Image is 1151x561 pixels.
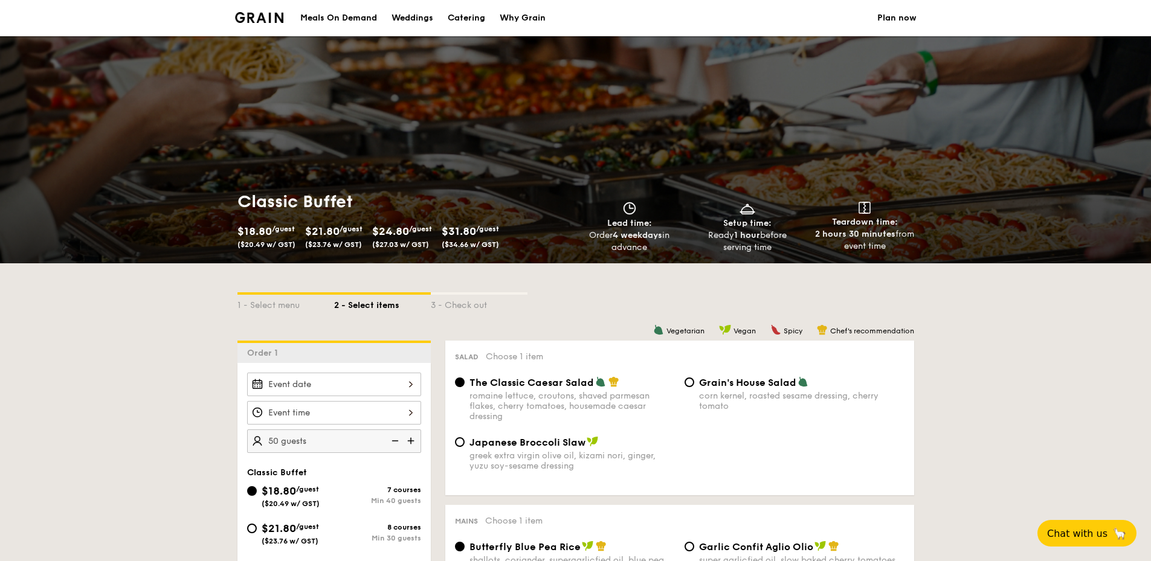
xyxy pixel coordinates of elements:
[262,484,296,498] span: $18.80
[576,229,684,254] div: Order in advance
[770,324,781,335] img: icon-spicy.37a8142b.svg
[699,541,813,553] span: Garlic Confit Aglio Olio
[247,401,421,425] input: Event time
[476,225,499,233] span: /guest
[247,467,307,478] span: Classic Buffet
[733,327,756,335] span: Vegan
[455,542,465,551] input: Butterfly Blue Pea Riceshallots, coriander, supergarlicfied oil, blue pea flower
[596,540,607,551] img: icon-chef-hat.a58ddaea.svg
[272,225,295,233] span: /guest
[830,327,914,335] span: Chef's recommendation
[247,524,257,533] input: $21.80/guest($23.76 w/ GST)8 coursesMin 30 guests
[621,202,639,215] img: icon-clock.2db775ea.svg
[832,217,898,227] span: Teardown time:
[334,534,421,542] div: Min 30 guests
[235,12,284,23] img: Grain
[247,373,421,396] input: Event date
[442,240,499,249] span: ($34.66 w/ GST)
[237,240,295,249] span: ($20.49 w/ GST)
[595,376,606,387] img: icon-vegetarian.fe4039eb.svg
[738,202,756,215] img: icon-dish.430c3a2e.svg
[653,324,664,335] img: icon-vegetarian.fe4039eb.svg
[608,376,619,387] img: icon-chef-hat.a58ddaea.svg
[582,540,594,551] img: icon-vegan.f8ff3823.svg
[817,324,828,335] img: icon-chef-hat.a58ddaea.svg
[237,191,571,213] h1: Classic Buffet
[613,230,662,240] strong: 4 weekdays
[334,295,431,312] div: 2 - Select items
[262,499,320,508] span: ($20.49 w/ GST)
[334,496,421,505] div: Min 40 guests
[693,229,801,254] div: Ready before serving time
[723,218,772,228] span: Setup time:
[262,537,318,545] span: ($23.76 w/ GST)
[305,240,362,249] span: ($23.76 w/ GST)
[235,12,284,23] a: Logotype
[469,541,581,553] span: Butterfly Blue Pea Rice
[587,436,599,447] img: icon-vegan.f8ff3823.svg
[719,324,731,335] img: icon-vegan.f8ff3823.svg
[455,517,478,525] span: Mains
[469,450,675,471] div: greek extra virgin olive oil, kizami nori, ginger, yuzu soy-sesame dressing
[469,377,594,388] span: The Classic Caesar Salad
[455,377,465,387] input: The Classic Caesar Saladromaine lettuce, croutons, shaved parmesan flakes, cherry tomatoes, house...
[247,486,257,496] input: $18.80/guest($20.49 w/ GST)7 coursesMin 40 guests
[372,225,409,238] span: $24.80
[1112,527,1127,540] span: 🦙
[811,228,919,252] div: from event time
[1037,520,1136,547] button: Chat with us🦙
[734,230,760,240] strong: 1 hour
[469,391,675,422] div: romaine lettuce, croutons, shaved parmesan flakes, cherry tomatoes, housemade caesar dressing
[296,485,319,493] span: /guest
[442,225,476,238] span: $31.80
[814,540,827,551] img: icon-vegan.f8ff3823.svg
[784,327,802,335] span: Spicy
[607,218,652,228] span: Lead time:
[666,327,704,335] span: Vegetarian
[237,225,272,238] span: $18.80
[486,351,543,362] span: Choose 1 item
[247,348,283,358] span: Order 1
[455,437,465,447] input: Japanese Broccoli Slawgreek extra virgin olive oil, kizami nori, ginger, yuzu soy-sesame dressing
[699,391,904,411] div: corn kernel, roasted sesame dressing, cherry tomato
[815,229,895,239] strong: 2 hours 30 minutes
[262,522,296,535] span: $21.80
[798,376,808,387] img: icon-vegetarian.fe4039eb.svg
[305,225,340,238] span: $21.80
[334,486,421,494] div: 7 courses
[485,516,543,526] span: Choose 1 item
[247,429,421,453] input: Number of guests
[699,377,796,388] span: Grain's House Salad
[685,377,694,387] input: Grain's House Saladcorn kernel, roasted sesame dressing, cherry tomato
[469,437,585,448] span: Japanese Broccoli Slaw
[237,295,334,312] div: 1 - Select menu
[340,225,363,233] span: /guest
[403,429,421,452] img: icon-add.58712e84.svg
[409,225,432,233] span: /guest
[431,295,527,312] div: 3 - Check out
[455,353,479,361] span: Salad
[1047,528,1107,539] span: Chat with us
[334,523,421,531] div: 8 courses
[296,522,319,531] span: /guest
[685,542,694,551] input: Garlic Confit Aglio Oliosuper garlicfied oil, slow baked cherry tomatoes, garden fresh thyme
[859,202,871,214] img: icon-teardown.65201eee.svg
[828,540,839,551] img: icon-chef-hat.a58ddaea.svg
[385,429,403,452] img: icon-reduce.1d2dbef1.svg
[372,240,429,249] span: ($27.03 w/ GST)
